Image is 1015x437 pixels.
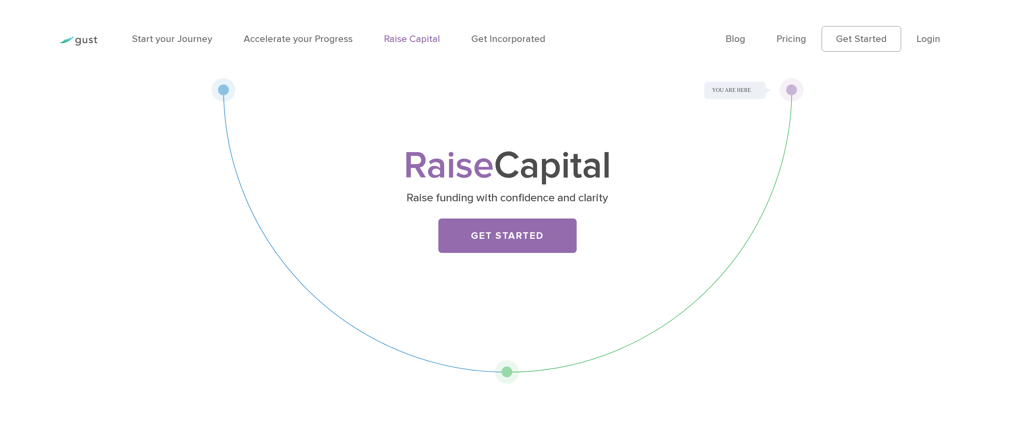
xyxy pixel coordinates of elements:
[384,33,440,45] a: Raise Capital
[404,143,494,188] span: Raise
[59,36,97,46] img: Gust Logo
[298,190,717,205] p: Raise funding with confidence and clarity
[294,149,721,183] h1: Capital
[438,218,577,253] a: Get Started
[244,33,353,45] a: Accelerate your Progress
[777,33,806,45] a: Pricing
[471,33,545,45] a: Get Incorporated
[726,33,745,45] a: Blog
[917,33,940,45] a: Login
[132,33,212,45] a: Start your Journey
[822,26,901,52] a: Get Started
